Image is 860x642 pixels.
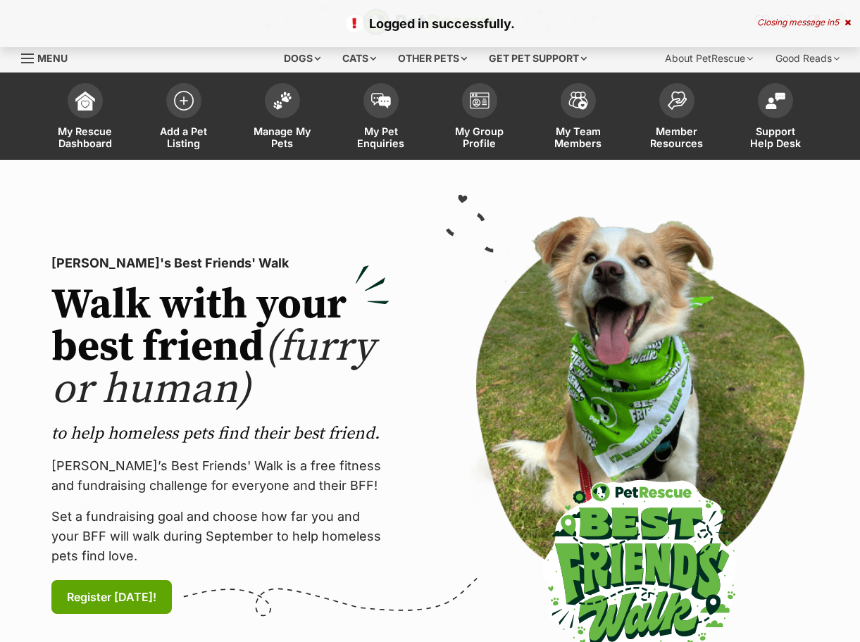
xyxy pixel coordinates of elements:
[726,76,825,160] a: Support Help Desk
[479,44,597,73] div: Get pet support
[174,91,194,111] img: add-pet-listing-icon-0afa8454b4691262ce3f59096e99ab1cd57d4a30225e0717b998d2c9b9846f56.svg
[332,44,386,73] div: Cats
[655,44,763,73] div: About PetRescue
[667,91,687,110] img: member-resources-icon-8e73f808a243e03378d46382f2149f9095a855e16c252ad45f914b54edf8863c.svg
[135,76,233,160] a: Add a Pet Listing
[371,93,391,108] img: pet-enquiries-icon-7e3ad2cf08bfb03b45e93fb7055b45f3efa6380592205ae92323e6603595dc1f.svg
[67,588,156,605] span: Register [DATE]!
[744,125,807,149] span: Support Help Desk
[51,321,375,416] span: (furry or human)
[251,125,314,149] span: Manage My Pets
[448,125,511,149] span: My Group Profile
[568,92,588,110] img: team-members-icon-5396bd8760b3fe7c0b43da4ab00e1e3bb1a5d9ba89233759b79545d2d3fc5d0d.svg
[273,92,292,110] img: manage-my-pets-icon-02211641906a0b7f246fdf0571729dbe1e7629f14944591b6c1af311fb30b64b.svg
[388,44,477,73] div: Other pets
[36,76,135,160] a: My Rescue Dashboard
[152,125,216,149] span: Add a Pet Listing
[51,580,172,614] a: Register [DATE]!
[21,44,77,70] a: Menu
[54,125,117,149] span: My Rescue Dashboard
[233,76,332,160] a: Manage My Pets
[349,125,413,149] span: My Pet Enquiries
[766,44,849,73] div: Good Reads
[51,284,390,411] h2: Walk with your best friend
[766,92,785,109] img: help-desk-icon-fdf02630f3aa405de69fd3d07c3f3aa587a6932b1a1747fa1d2bba05be0121f9.svg
[37,52,68,64] span: Menu
[628,76,726,160] a: Member Resources
[75,91,95,111] img: dashboard-icon-eb2f2d2d3e046f16d808141f083e7271f6b2e854fb5c12c21221c1fb7104beca.svg
[51,456,390,496] p: [PERSON_NAME]’s Best Friends' Walk is a free fitness and fundraising challenge for everyone and t...
[51,422,390,445] p: to help homeless pets find their best friend.
[470,92,490,109] img: group-profile-icon-3fa3cf56718a62981997c0bc7e787c4b2cf8bcc04b72c1350f741eb67cf2f40e.svg
[430,76,529,160] a: My Group Profile
[645,125,709,149] span: Member Resources
[332,76,430,160] a: My Pet Enquiries
[529,76,628,160] a: My Team Members
[51,253,390,273] p: [PERSON_NAME]'s Best Friends' Walk
[51,507,390,566] p: Set a fundraising goal and choose how far you and your BFF will walk during September to help hom...
[274,44,330,73] div: Dogs
[547,125,610,149] span: My Team Members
